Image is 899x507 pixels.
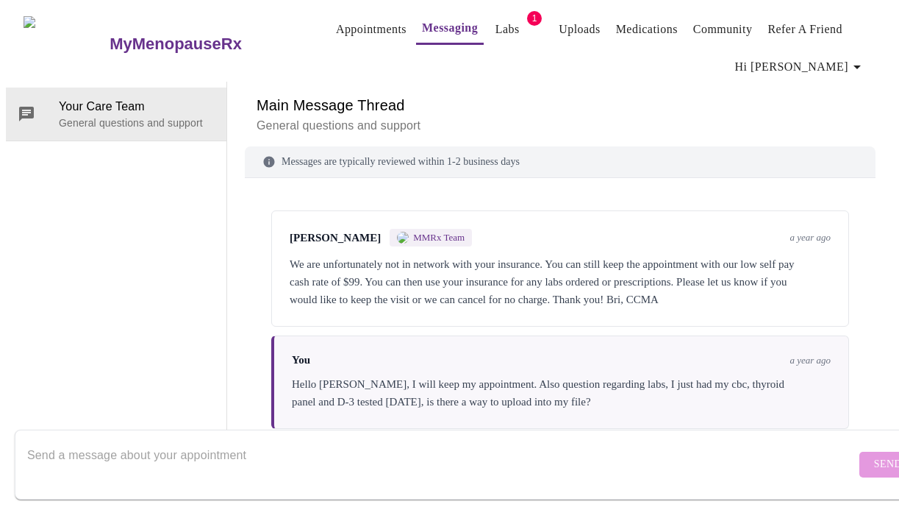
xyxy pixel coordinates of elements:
[110,35,242,54] h3: MyMenopauseRx
[6,88,226,141] div: Your Care TeamGeneral questions and support
[484,15,531,44] button: Labs
[495,19,520,40] a: Labs
[789,232,831,244] span: a year ago
[553,15,606,44] button: Uploads
[413,232,465,244] span: MMRx Team
[729,52,872,82] button: Hi [PERSON_NAME]
[762,15,848,44] button: Refer a Friend
[24,16,108,71] img: MyMenopauseRx Logo
[59,98,215,116] span: Your Care Team
[767,19,842,40] a: Refer a Friend
[397,232,409,244] img: MMRX
[245,146,875,178] div: Messages are typically reviewed within 1-2 business days
[59,116,215,130] p: General questions and support
[693,19,753,40] a: Community
[527,11,542,26] span: 1
[290,232,381,244] span: [PERSON_NAME]
[789,355,831,366] span: a year ago
[336,19,406,40] a: Appointments
[27,441,856,488] textarea: Send a message about your appointment
[290,255,831,308] div: We are unfortunately not in network with your insurance. You can still keep the appointment with ...
[687,15,759,44] button: Community
[108,18,301,70] a: MyMenopauseRx
[416,13,484,45] button: Messaging
[559,19,601,40] a: Uploads
[292,354,310,366] span: You
[257,117,864,135] p: General questions and support
[735,57,866,77] span: Hi [PERSON_NAME]
[257,93,864,117] h6: Main Message Thread
[616,19,678,40] a: Medications
[292,375,831,411] div: Hello [PERSON_NAME], I will keep my appointment. Also question regarding labs, I just had my cbc,...
[330,15,412,44] button: Appointments
[422,18,478,38] a: Messaging
[610,15,684,44] button: Medications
